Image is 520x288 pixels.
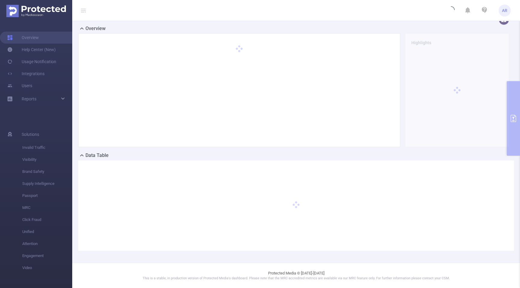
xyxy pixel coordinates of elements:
span: MRC [22,202,72,214]
span: Engagement [22,250,72,262]
span: Invalid Traffic [22,142,72,154]
span: Brand Safety [22,166,72,178]
span: Video [22,262,72,274]
a: Integrations [7,68,45,80]
span: Reports [22,97,36,101]
h2: Overview [85,25,106,32]
p: This is a stable, in production version of Protected Media's dashboard. Please note that the MRC ... [87,276,505,281]
span: Attention [22,238,72,250]
span: Unified [22,226,72,238]
a: Usage Notification [7,56,56,68]
img: Protected Media [6,5,66,17]
span: AR [502,5,507,17]
a: Overview [7,32,39,44]
a: Reports [22,93,36,105]
span: Solutions [22,128,39,140]
span: Passport [22,190,72,202]
span: Click Fraud [22,214,72,226]
h2: Data Table [85,152,109,159]
a: Users [7,80,32,92]
a: Help Center (New) [7,44,56,56]
span: Visibility [22,154,72,166]
i: icon: loading [447,6,455,15]
span: Supply Intelligence [22,178,72,190]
